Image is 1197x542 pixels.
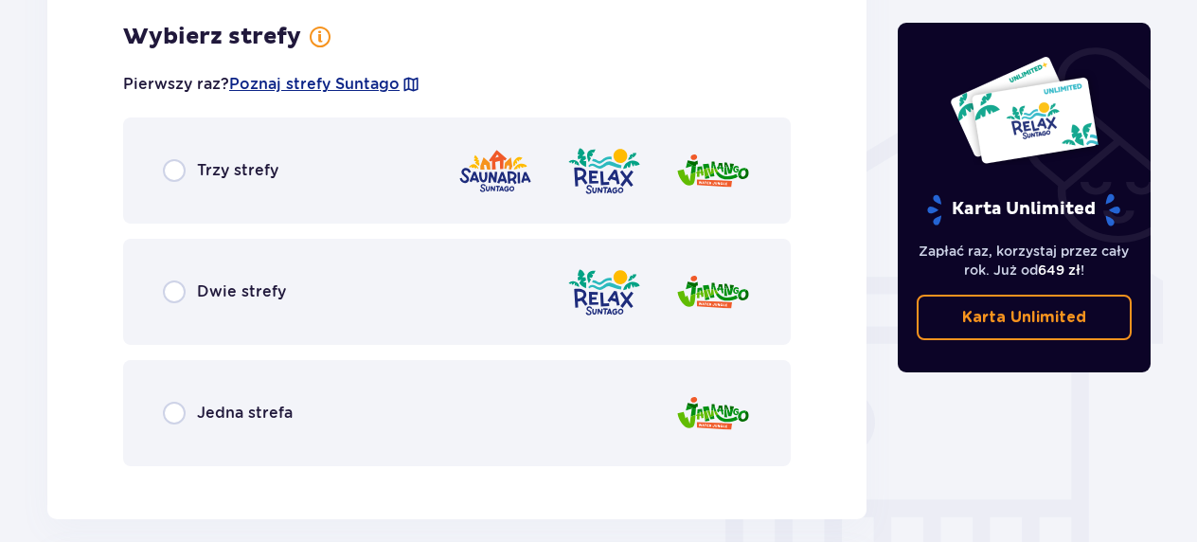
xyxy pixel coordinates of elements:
p: Karta Unlimited [962,307,1086,328]
p: Karta Unlimited [925,193,1122,226]
p: Jedna strefa [197,403,293,424]
p: Wybierz strefy [123,23,301,51]
img: zone logo [675,387,751,441]
p: Dwie strefy [197,281,286,302]
img: zone logo [675,265,751,319]
img: zone logo [457,144,533,198]
a: Poznaj strefy Suntago [229,74,400,95]
p: Pierwszy raz? [123,74,420,95]
img: zone logo [566,265,642,319]
span: 649 zł [1038,262,1081,278]
img: zone logo [566,144,642,198]
p: Trzy strefy [197,160,278,181]
a: Karta Unlimited [917,295,1133,340]
p: Zapłać raz, korzystaj przez cały rok. Już od ! [917,242,1133,280]
img: zone logo [675,144,751,198]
